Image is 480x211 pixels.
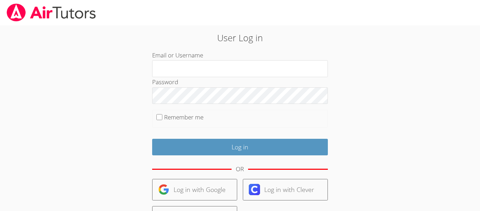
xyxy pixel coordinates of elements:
label: Email or Username [152,51,203,59]
h2: User Log in [110,31,370,44]
a: Log in with Google [152,179,237,200]
div: OR [236,164,244,174]
img: google-logo-50288ca7cdecda66e5e0955fdab243c47b7ad437acaf1139b6f446037453330a.svg [158,184,169,195]
label: Password [152,78,178,86]
a: Log in with Clever [243,179,328,200]
img: airtutors_banner-c4298cdbf04f3fff15de1276eac7730deb9818008684d7c2e4769d2f7ddbe033.png [6,4,97,21]
img: clever-logo-6eab21bc6e7a338710f1a6ff85c0baf02591cd810cc4098c63d3a4b26e2feb20.svg [249,184,260,195]
input: Log in [152,139,328,155]
label: Remember me [164,113,203,121]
